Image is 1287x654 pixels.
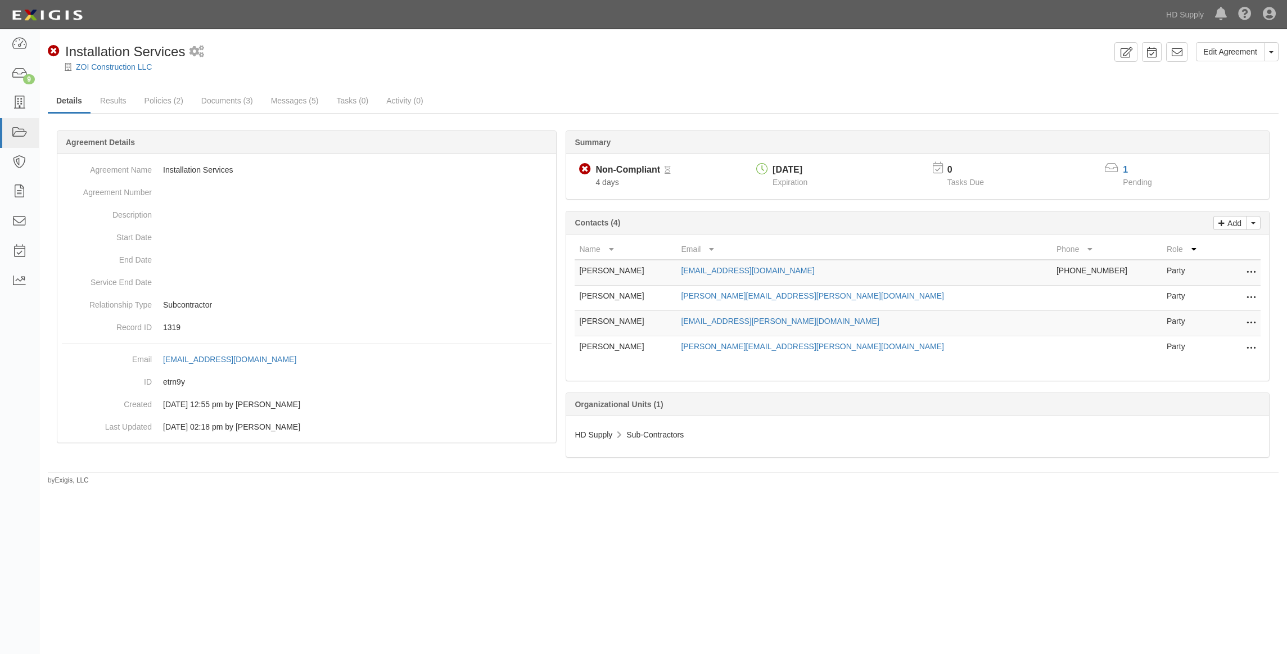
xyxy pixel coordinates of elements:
a: Edit Agreement [1196,42,1265,61]
div: [DATE] [773,164,807,177]
p: 0 [947,164,998,177]
a: [PERSON_NAME][EMAIL_ADDRESS][PERSON_NAME][DOMAIN_NAME] [681,291,944,300]
b: Summary [575,138,611,147]
td: Party [1162,336,1216,362]
div: Installation Services [48,42,185,61]
a: Details [48,89,91,114]
dt: Start Date [62,226,152,243]
b: Organizational Units (1) [575,400,663,409]
span: Sub-Contractors [626,430,684,439]
i: 2 scheduled workflows [189,46,204,58]
dt: ID [62,371,152,387]
td: Party [1162,311,1216,336]
a: Exigis, LLC [55,476,89,484]
a: ZOI Construction LLC [76,62,152,71]
span: Expiration [773,178,807,187]
dd: [DATE] 02:18 pm by [PERSON_NAME] [62,416,552,438]
dd: [DATE] 12:55 pm by [PERSON_NAME] [62,393,552,416]
dt: Description [62,204,152,220]
span: Installation Services [65,44,185,59]
td: Party [1162,260,1216,286]
div: [EMAIL_ADDRESS][DOMAIN_NAME] [163,354,296,365]
dt: Created [62,393,152,410]
a: Activity (0) [378,89,431,112]
a: 1 [1123,165,1128,174]
dd: Subcontractor [62,294,552,316]
a: [EMAIL_ADDRESS][DOMAIN_NAME] [681,266,814,275]
dt: Agreement Name [62,159,152,175]
a: Results [92,89,135,112]
a: [EMAIL_ADDRESS][DOMAIN_NAME] [163,355,309,364]
dt: Record ID [62,316,152,333]
span: Pending [1123,178,1151,187]
div: 9 [23,74,35,84]
small: by [48,476,89,485]
div: Non-Compliant [595,164,660,177]
dt: Relationship Type [62,294,152,310]
th: Role [1162,239,1216,260]
a: [PERSON_NAME][EMAIL_ADDRESS][PERSON_NAME][DOMAIN_NAME] [681,342,944,351]
td: [PERSON_NAME] [575,286,676,311]
a: Messages (5) [263,89,327,112]
dt: Email [62,348,152,365]
td: [PERSON_NAME] [575,260,676,286]
b: Contacts (4) [575,218,620,227]
a: Add [1213,216,1247,230]
td: Party [1162,286,1216,311]
i: Pending Review [665,166,671,174]
dt: Last Updated [62,416,152,432]
span: Since 09/25/2025 [595,178,618,187]
span: Tasks Due [947,178,984,187]
th: Phone [1052,239,1162,260]
dd: Installation Services [62,159,552,181]
i: Help Center - Complianz [1238,8,1252,21]
a: Tasks (0) [328,89,377,112]
p: 1319 [163,322,552,333]
td: [PHONE_NUMBER] [1052,260,1162,286]
a: [EMAIL_ADDRESS][PERSON_NAME][DOMAIN_NAME] [681,317,879,326]
a: HD Supply [1160,3,1209,26]
th: Email [676,239,1052,260]
p: Add [1225,217,1241,229]
a: Policies (2) [136,89,192,112]
b: Agreement Details [66,138,135,147]
i: Non-Compliant [579,164,591,175]
dt: End Date [62,249,152,265]
span: HD Supply [575,430,612,439]
a: Documents (3) [193,89,261,112]
td: [PERSON_NAME] [575,311,676,336]
dd: etrn9y [62,371,552,393]
dt: Service End Date [62,271,152,288]
dt: Agreement Number [62,181,152,198]
i: Non-Compliant [48,46,60,57]
th: Name [575,239,676,260]
td: [PERSON_NAME] [575,336,676,362]
img: logo-5460c22ac91f19d4615b14bd174203de0afe785f0fc80cf4dbbc73dc1793850b.png [8,5,86,25]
